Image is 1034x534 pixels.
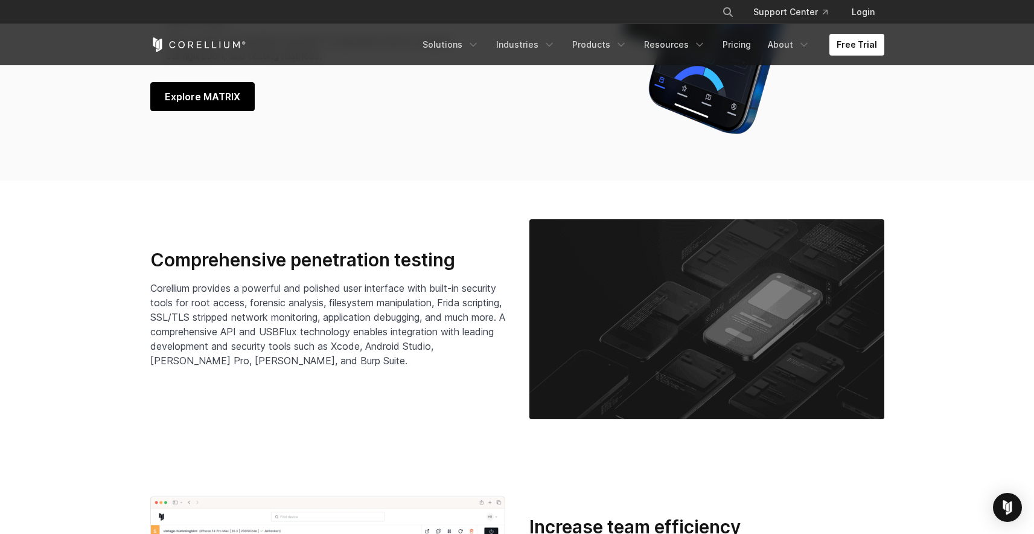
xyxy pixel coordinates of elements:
div: Navigation Menu [707,1,884,23]
span: Explore MATRIX [165,89,240,104]
a: About [761,34,817,56]
a: Industries [489,34,563,56]
img: Corellium_MobilePenTesting [529,219,884,419]
a: Products [565,34,634,56]
a: Free Trial [829,34,884,56]
a: Login [842,1,884,23]
div: Navigation Menu [415,34,884,56]
a: Explore MATRIX [150,82,255,111]
a: Corellium Home [150,37,246,52]
h3: Comprehensive penetration testing [150,249,505,272]
a: Pricing [715,34,758,56]
a: Resources [637,34,713,56]
a: Support Center [744,1,837,23]
span: Corellium provides a powerful and polished user interface with built-in security tools for root a... [150,282,505,367]
div: Open Intercom Messenger [993,493,1022,522]
button: Search [717,1,739,23]
a: Solutions [415,34,487,56]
